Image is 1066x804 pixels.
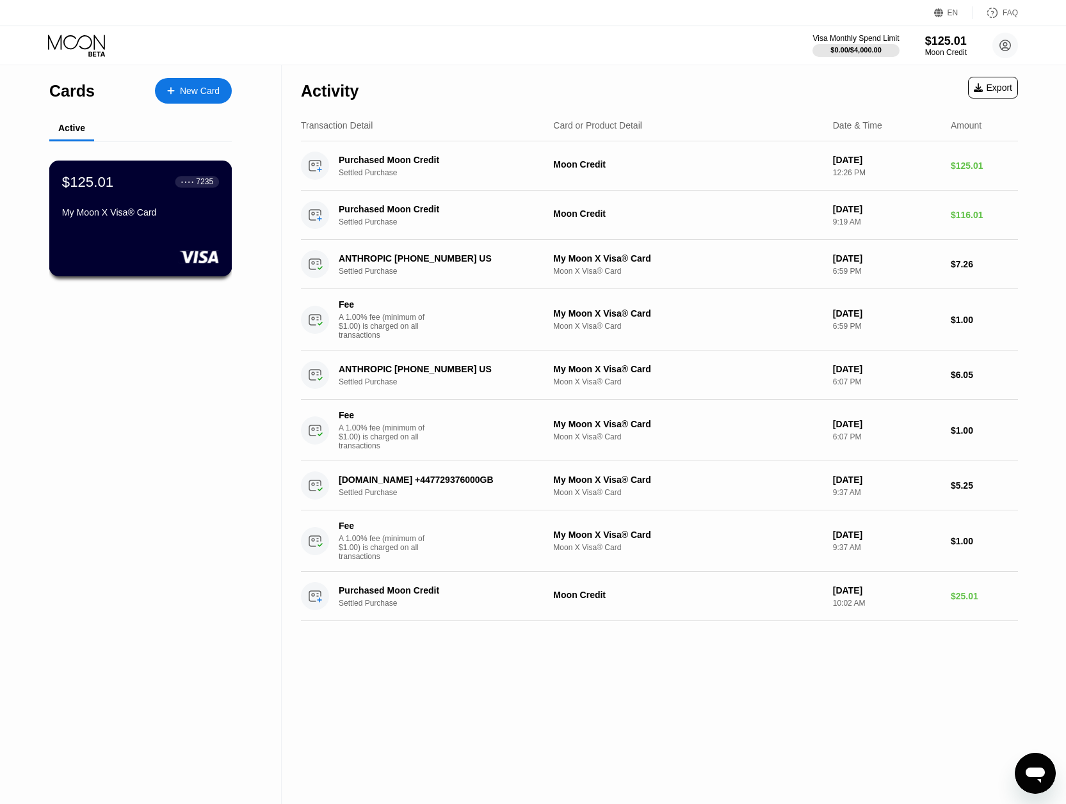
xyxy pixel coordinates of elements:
[925,35,967,57] div: $125.01Moon Credit
[339,299,428,310] div: Fee
[301,400,1018,461] div: FeeA 1.00% fee (minimum of $1.00) is charged on all transactionsMy Moon X Visa® CardMoon X Visa® ...
[339,410,428,420] div: Fee
[301,191,1018,240] div: Purchased Moon CreditSettled PurchaseMoon Credit[DATE]9:19 AM$116.01
[301,120,373,130] div: Transaction Detail
[951,370,1018,380] div: $6.05
[49,82,95,100] div: Cards
[553,488,822,497] div: Moon X Visa® Card
[948,8,958,17] div: EN
[833,217,941,226] div: 9:19 AM
[339,521,428,531] div: Fee
[833,364,941,374] div: [DATE]
[553,120,642,130] div: Card or Product Detail
[301,351,1018,400] div: ANTHROPIC [PHONE_NUMBER] USSettled PurchaseMy Moon X Visa® CardMoon X Visa® Card[DATE]6:07 PM$6.05
[553,267,822,276] div: Moon X Visa® Card
[301,289,1018,351] div: FeeA 1.00% fee (minimum of $1.00) is charged on all transactionsMy Moon X Visa® CardMoon X Visa® ...
[339,599,557,608] div: Settled Purchase
[968,77,1018,99] div: Export
[180,86,220,97] div: New Card
[833,253,941,264] div: [DATE]
[339,204,542,214] div: Purchased Moon Credit
[553,209,822,219] div: Moon Credit
[553,253,822,264] div: My Moon X Visa® Card
[301,82,359,100] div: Activity
[833,204,941,214] div: [DATE]
[553,308,822,319] div: My Moon X Visa® Card
[951,536,1018,546] div: $1.00
[833,543,941,552] div: 9:37 AM
[1015,753,1056,794] iframe: Кнопка, открывающая окно обмена сообщениями; идет разговор
[951,210,1018,220] div: $116.01
[812,34,899,43] div: Visa Monthly Spend Limit
[339,168,557,177] div: Settled Purchase
[301,240,1018,289] div: ANTHROPIC [PHONE_NUMBER] USSettled PurchaseMy Moon X Visa® CardMoon X Visa® Card[DATE]6:59 PM$7.26
[339,313,435,340] div: A 1.00% fee (minimum of $1.00) is charged on all transactions
[301,461,1018,510] div: [DOMAIN_NAME] +447729376000GBSettled PurchaseMy Moon X Visa® CardMoon X Visa® Card[DATE]9:37 AM$5.25
[553,322,822,331] div: Moon X Visa® Card
[339,377,557,386] div: Settled Purchase
[833,419,941,429] div: [DATE]
[553,432,822,441] div: Moon X Visa® Card
[339,475,542,485] div: [DOMAIN_NAME] +447729376000GB
[339,217,557,226] div: Settled Purchase
[951,480,1018,491] div: $5.25
[833,377,941,386] div: 6:07 PM
[833,308,941,319] div: [DATE]
[833,475,941,485] div: [DATE]
[339,423,435,450] div: A 1.00% fee (minimum of $1.00) is charged on all transactions
[833,322,941,331] div: 6:59 PM
[951,259,1018,269] div: $7.26
[50,161,231,276] div: $125.01● ● ● ●7235My Moon X Visa® Card
[553,530,822,540] div: My Moon X Visa® Card
[1003,8,1018,17] div: FAQ
[934,6,973,19] div: EN
[925,48,967,57] div: Moon Credit
[301,572,1018,621] div: Purchased Moon CreditSettled PurchaseMoon Credit[DATE]10:02 AM$25.01
[973,6,1018,19] div: FAQ
[830,46,882,54] div: $0.00 / $4,000.00
[925,35,967,48] div: $125.01
[812,34,899,57] div: Visa Monthly Spend Limit$0.00/$4,000.00
[553,159,822,169] div: Moon Credit
[833,530,941,540] div: [DATE]
[339,253,542,264] div: ANTHROPIC [PHONE_NUMBER] US
[951,315,1018,325] div: $1.00
[339,364,542,374] div: ANTHROPIC [PHONE_NUMBER] US
[833,155,941,165] div: [DATE]
[833,168,941,177] div: 12:26 PM
[62,207,219,217] div: My Moon X Visa® Card
[951,161,1018,171] div: $125.01
[553,590,822,600] div: Moon Credit
[833,488,941,497] div: 9:37 AM
[196,177,213,186] div: 7235
[339,488,557,497] div: Settled Purchase
[833,432,941,441] div: 6:07 PM
[833,585,941,595] div: [DATE]
[339,585,542,595] div: Purchased Moon Credit
[181,180,194,184] div: ● ● ● ●
[301,141,1018,191] div: Purchased Moon CreditSettled PurchaseMoon Credit[DATE]12:26 PM$125.01
[58,123,85,133] div: Active
[155,78,232,104] div: New Card
[553,419,822,429] div: My Moon X Visa® Card
[553,543,822,552] div: Moon X Visa® Card
[339,534,435,561] div: A 1.00% fee (minimum of $1.00) is charged on all transactions
[553,475,822,485] div: My Moon X Visa® Card
[833,267,941,276] div: 6:59 PM
[951,425,1018,436] div: $1.00
[553,377,822,386] div: Moon X Visa® Card
[553,364,822,374] div: My Moon X Visa® Card
[833,599,941,608] div: 10:02 AM
[951,591,1018,601] div: $25.01
[301,510,1018,572] div: FeeA 1.00% fee (minimum of $1.00) is charged on all transactionsMy Moon X Visa® CardMoon X Visa® ...
[833,120,882,130] div: Date & Time
[62,173,113,190] div: $125.01
[951,120,981,130] div: Amount
[339,267,557,276] div: Settled Purchase
[974,83,1012,93] div: Export
[339,155,542,165] div: Purchased Moon Credit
